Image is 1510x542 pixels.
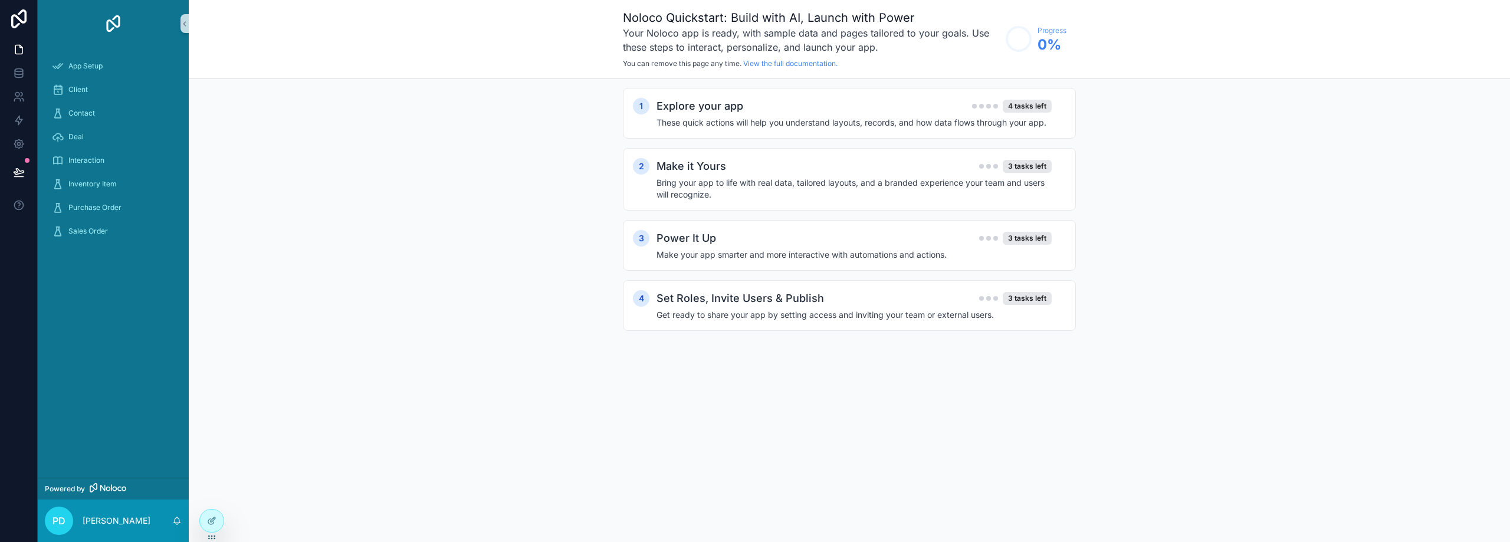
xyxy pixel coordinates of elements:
[45,103,182,124] a: Contact
[1003,160,1052,173] div: 3 tasks left
[1003,100,1052,113] div: 4 tasks left
[633,98,649,114] div: 1
[656,117,1052,129] h4: These quick actions will help you understand layouts, records, and how data flows through your app.
[45,221,182,242] a: Sales Order
[633,290,649,307] div: 4
[45,79,182,100] a: Client
[45,197,182,218] a: Purchase Order
[633,230,649,247] div: 3
[38,47,189,257] div: scrollable content
[623,26,1000,54] h3: Your Noloco app is ready, with sample data and pages tailored to your goals. Use these steps to i...
[1003,232,1052,245] div: 3 tasks left
[68,61,103,71] span: App Setup
[68,85,88,94] span: Client
[68,132,84,142] span: Deal
[189,78,1510,364] div: scrollable content
[68,203,122,212] span: Purchase Order
[656,249,1052,261] h4: Make your app smarter and more interactive with automations and actions.
[104,14,123,33] img: App logo
[743,59,838,68] a: View the full documentation.
[656,230,716,247] h2: Power It Up
[68,156,104,165] span: Interaction
[68,226,108,236] span: Sales Order
[68,179,117,189] span: Inventory Item
[45,126,182,147] a: Deal
[1038,26,1066,35] span: Progress
[45,150,182,171] a: Interaction
[656,177,1052,201] h4: Bring your app to life with real data, tailored layouts, and a branded experience your team and u...
[52,514,65,528] span: PD
[38,478,189,500] a: Powered by
[83,515,150,527] p: [PERSON_NAME]
[45,484,85,494] span: Powered by
[656,309,1052,321] h4: Get ready to share your app by setting access and inviting your team or external users.
[623,59,741,68] span: You can remove this page any time.
[623,9,1000,26] h1: Noloco Quickstart: Build with AI, Launch with Power
[656,158,726,175] h2: Make it Yours
[633,158,649,175] div: 2
[45,173,182,195] a: Inventory Item
[656,98,743,114] h2: Explore your app
[1003,292,1052,305] div: 3 tasks left
[45,55,182,77] a: App Setup
[68,109,95,118] span: Contact
[656,290,824,307] h2: Set Roles, Invite Users & Publish
[1038,35,1066,54] span: 0 %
